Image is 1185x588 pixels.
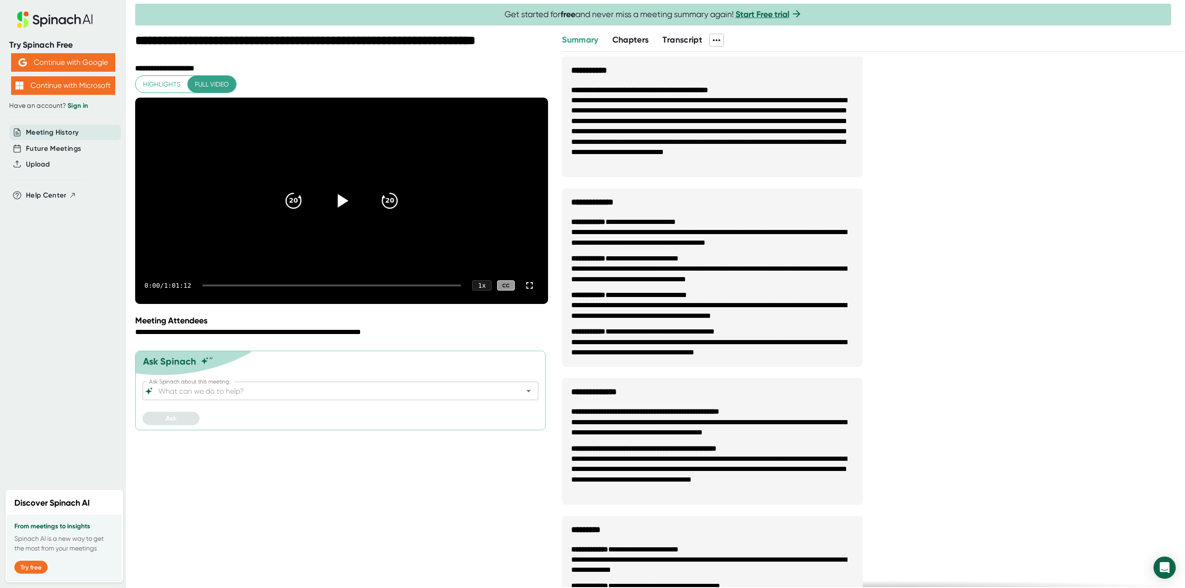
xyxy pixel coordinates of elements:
[9,40,117,50] div: Try Spinach Free
[26,159,50,170] button: Upload
[26,190,67,201] span: Help Center
[612,35,649,45] span: Chapters
[26,143,81,154] button: Future Meetings
[143,356,196,367] div: Ask Spinach
[14,497,90,509] h2: Discover Spinach AI
[472,280,492,291] div: 1 x
[11,76,115,95] button: Continue with Microsoft
[136,76,188,93] button: Highlights
[662,34,702,46] button: Transcript
[662,35,702,45] span: Transcript
[561,9,575,19] b: free
[14,523,114,530] h3: From meetings to insights
[9,102,117,110] div: Have an account?
[19,58,27,67] img: Aehbyd4JwY73AAAAAElFTkSuQmCC
[505,9,802,20] span: Get started for and never miss a meeting summary again!
[497,280,515,291] div: CC
[14,534,114,553] p: Spinach AI is a new way to get the most from your meetings
[11,53,115,72] button: Continue with Google
[143,79,181,90] span: Highlights
[68,102,88,110] a: Sign in
[166,415,176,422] span: Ask
[195,79,229,90] span: Full video
[612,34,649,46] button: Chapters
[562,35,598,45] span: Summary
[736,9,789,19] a: Start Free trial
[562,34,598,46] button: Summary
[26,127,79,138] button: Meeting History
[144,282,191,289] div: 0:00 / 1:01:12
[522,384,535,397] button: Open
[143,412,200,425] button: Ask
[1154,557,1176,579] div: Open Intercom Messenger
[14,561,48,574] button: Try free
[156,384,508,397] input: What can we do to help?
[26,190,76,201] button: Help Center
[135,316,550,326] div: Meeting Attendees
[187,76,236,93] button: Full video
